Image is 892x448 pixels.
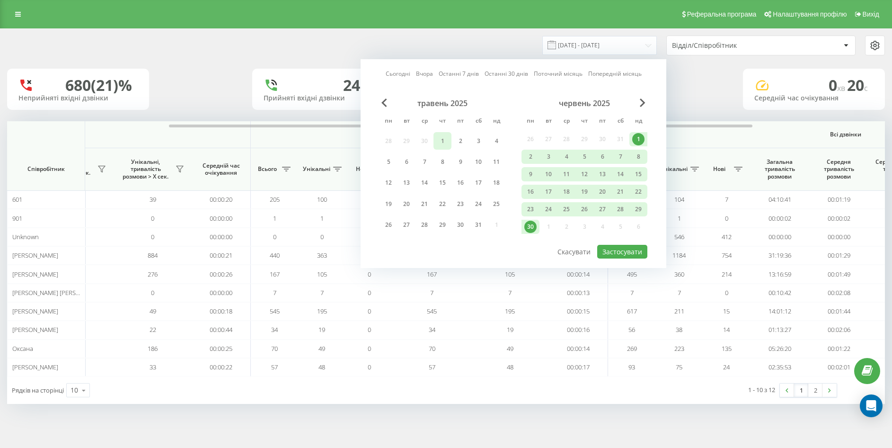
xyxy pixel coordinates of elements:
div: ср 4 черв 2025 р. [557,150,575,164]
span: 1 [273,214,276,223]
span: Нові [707,165,731,173]
span: 15 [723,307,730,315]
div: вт 20 трав 2025 р. [397,195,415,213]
span: Унікальні [303,165,330,173]
abbr: вівторок [399,115,414,129]
div: 13 [596,168,609,180]
span: 20 [847,75,868,95]
div: 18 [490,177,503,189]
td: 00:00:44 [192,321,251,339]
span: 0 [725,214,728,223]
abbr: вівторок [541,115,556,129]
div: 19 [382,198,395,210]
div: пт 16 трав 2025 р. [451,174,469,192]
div: чт 12 черв 2025 р. [575,167,593,181]
div: 11 [490,156,503,168]
span: 19 [318,325,325,334]
div: 21 [418,198,431,210]
span: 617 [627,307,637,315]
abbr: четвер [577,115,592,129]
div: 2 [454,135,467,147]
div: пт 13 черв 2025 р. [593,167,611,181]
td: 01:13:27 [750,321,809,339]
span: 93 [628,363,635,371]
div: 23 [524,203,537,215]
div: вт 10 черв 2025 р. [539,167,557,181]
div: 10 [71,385,78,395]
span: 195 [505,307,515,315]
div: пт 30 трав 2025 р. [451,216,469,234]
div: 3 [472,135,485,147]
div: нд 1 черв 2025 р. [629,132,647,146]
div: сб 28 черв 2025 р. [611,202,629,216]
span: 186 [148,344,158,353]
div: вт 17 черв 2025 р. [539,185,557,199]
div: 12 [382,177,395,189]
td: 00:01:22 [809,340,868,358]
span: Унікальні, тривалість розмови > Х сек. [118,158,173,180]
div: травень 2025 [380,99,505,108]
div: 14 [614,168,627,180]
span: Середня тривалість розмови [816,158,861,180]
div: 12 [578,168,591,180]
button: Застосувати [597,245,647,259]
div: чт 5 черв 2025 р. [575,150,593,164]
span: 56 [628,325,635,334]
td: 00:00:20 [192,190,251,209]
td: 00:00:16 [549,321,608,339]
div: сб 31 трав 2025 р. [469,216,487,234]
span: 0 [151,288,154,297]
div: ср 21 трав 2025 р. [415,195,433,213]
div: ср 7 трав 2025 р. [415,153,433,170]
div: пн 23 черв 2025 р. [521,202,539,216]
span: 0 [368,344,371,353]
span: 75 [676,363,682,371]
span: 48 [507,363,513,371]
a: 1 [794,384,808,397]
div: ср 25 черв 2025 р. [557,202,575,216]
span: 39 [150,195,156,204]
span: Унікальні [660,165,688,173]
span: 7 [508,288,512,297]
span: 19 [507,325,513,334]
div: 2485 [343,76,377,94]
abbr: субота [613,115,627,129]
div: ср 14 трав 2025 р. [415,174,433,192]
div: пт 27 черв 2025 р. [593,202,611,216]
div: 28 [614,203,627,215]
td: 00:00:13 [549,284,608,302]
span: Previous Month [381,99,387,107]
span: 38 [676,325,682,334]
span: [PERSON_NAME] [PERSON_NAME] [12,288,106,297]
span: 49 [507,344,513,353]
span: 901 [12,214,22,223]
span: 412 [722,233,732,241]
span: Співробітник [15,165,77,173]
div: 20 [400,198,413,210]
td: 05:26:20 [750,340,809,358]
td: 00:01:19 [809,190,868,209]
div: 5 [578,151,591,163]
div: 16 [454,177,467,189]
div: 10 [472,156,485,168]
td: 00:00:17 [549,358,608,376]
div: 27 [400,219,413,231]
span: 33 [150,363,156,371]
span: 48 [318,363,325,371]
abbr: п’ятниця [595,115,609,129]
td: 00:00:18 [192,302,251,321]
div: 2 [524,151,537,163]
div: вт 6 трав 2025 р. [397,153,415,170]
div: сб 14 черв 2025 р. [611,167,629,181]
div: сб 3 трав 2025 р. [469,132,487,150]
span: 7 [320,288,324,297]
span: 0 [368,325,371,334]
div: 25 [560,203,573,215]
span: 0 [368,270,371,278]
div: 24 [472,198,485,210]
span: 70 [271,344,278,353]
span: 269 [627,344,637,353]
span: 276 [148,270,158,278]
span: 70 [429,344,435,353]
div: 4 [560,151,573,163]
